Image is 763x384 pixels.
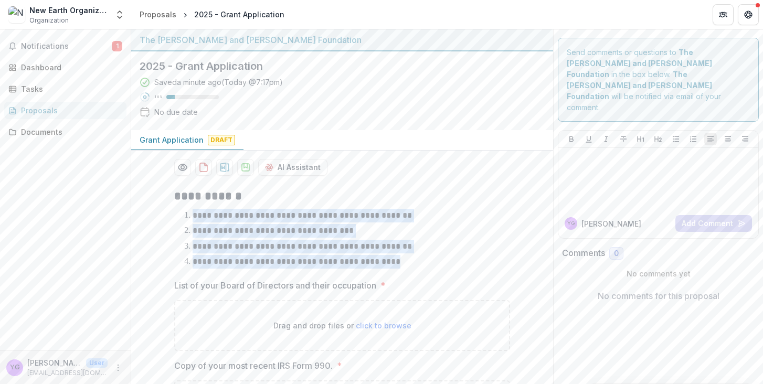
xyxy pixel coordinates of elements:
[567,70,712,101] strong: The [PERSON_NAME] and [PERSON_NAME] Foundation
[21,126,118,137] div: Documents
[567,48,712,79] strong: The [PERSON_NAME] and [PERSON_NAME] Foundation
[739,133,751,145] button: Align Right
[562,268,755,279] p: No comments yet
[634,133,647,145] button: Heading 1
[675,215,752,232] button: Add Comment
[4,102,126,119] a: Proposals
[600,133,612,145] button: Italicize
[112,361,124,374] button: More
[617,133,630,145] button: Strike
[140,34,545,46] div: The [PERSON_NAME] and [PERSON_NAME] Foundation
[135,7,181,22] a: Proposals
[174,159,191,176] button: Preview 22e79a1c-7ac2-4bc2-846a-3ef982ee85a8-0.pdf
[10,364,20,371] div: Yana Grammer
[356,321,411,330] span: click to browse
[582,133,595,145] button: Underline
[258,159,327,176] button: AI Assistant
[565,133,578,145] button: Bold
[558,38,759,122] div: Send comments or questions to in the box below. will be notified via email of your comment.
[614,249,619,258] span: 0
[216,159,233,176] button: download-proposal
[21,62,118,73] div: Dashboard
[652,133,664,145] button: Heading 2
[237,159,254,176] button: download-proposal
[208,135,235,145] span: Draft
[140,60,528,72] h2: 2025 - Grant Application
[738,4,759,25] button: Get Help
[562,248,605,258] h2: Comments
[174,279,376,292] p: List of your Board of Directors and their occupation
[21,83,118,94] div: Tasks
[704,133,717,145] button: Align Left
[567,221,575,226] div: Yana Grammer
[154,77,283,88] div: Saved a minute ago ( Today @ 7:17pm )
[135,7,289,22] nav: breadcrumb
[29,5,108,16] div: New Earth Organization
[27,368,108,378] p: [EMAIL_ADDRESS][DOMAIN_NAME]
[21,105,118,116] div: Proposals
[722,133,734,145] button: Align Center
[154,93,162,101] p: 16 %
[8,6,25,23] img: New Earth Organization
[112,41,122,51] span: 1
[195,159,212,176] button: download-proposal
[86,358,108,368] p: User
[174,359,333,372] p: Copy of your most recent IRS Form 990.
[4,59,126,76] a: Dashboard
[713,4,734,25] button: Partners
[4,123,126,141] a: Documents
[194,9,284,20] div: 2025 - Grant Application
[140,134,204,145] p: Grant Application
[598,290,719,302] p: No comments for this proposal
[140,9,176,20] div: Proposals
[581,218,641,229] p: [PERSON_NAME]
[4,38,126,55] button: Notifications1
[112,4,127,25] button: Open entity switcher
[21,42,112,51] span: Notifications
[670,133,682,145] button: Bullet List
[27,357,82,368] p: [PERSON_NAME]
[687,133,700,145] button: Ordered List
[273,320,411,331] p: Drag and drop files or
[29,16,69,25] span: Organization
[154,106,198,118] div: No due date
[4,80,126,98] a: Tasks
